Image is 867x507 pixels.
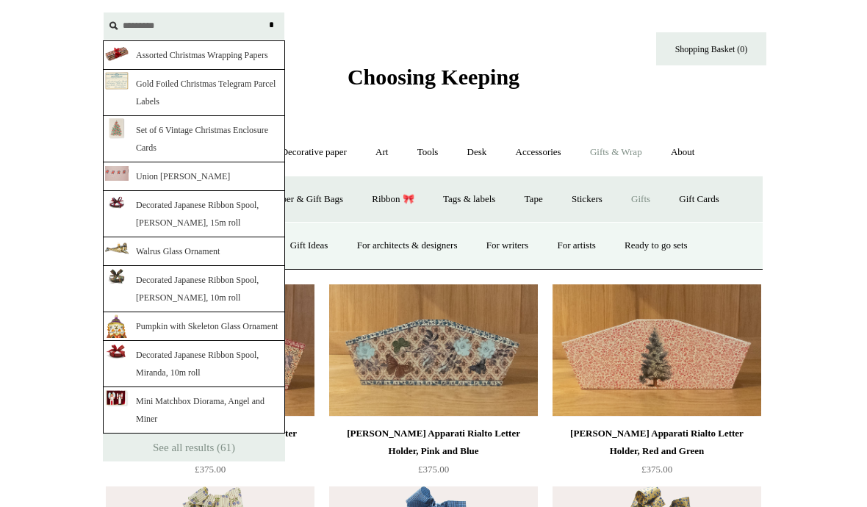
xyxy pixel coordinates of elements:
[404,133,452,172] a: Tools
[103,162,285,191] a: Union [PERSON_NAME]
[418,464,449,475] span: £375.00
[268,133,360,172] a: Decorative paper
[344,226,471,265] a: For architects & designers
[348,65,519,89] span: Choosing Keeping
[611,226,701,265] a: Ready to go sets
[105,42,129,65] img: abZUV-0rnY1HYWgdclXuMzPYdbSSjXCYpgQ9YchPUCI_thumb.png
[105,342,129,362] img: BoHitAV2KLvhjESipoRST7xI57xJjRuxjRrrGQMN8Bw_thumb.png
[359,180,428,219] a: Ribbon 🎀
[103,237,285,266] a: Walrus Glass Ornament
[105,193,129,212] img: C-Y3ndiIXLPJEZbaCMjKqO8i0QfnxYjR5nSHwqsxcDc_thumb.png
[658,133,708,172] a: About
[553,284,761,417] a: Scanlon Apparati Rialto Letter Holder, Red and Green Scanlon Apparati Rialto Letter Holder, Red a...
[348,76,519,87] a: Choosing Keeping
[105,72,129,90] img: RYwJwPczwKgki38mhTuXfILRA4HRS-A-6Y4OCFPTugw_thumb.png
[277,226,342,265] a: Gift Ideas
[473,226,542,265] a: For writers
[103,191,285,237] a: Decorated Japanese Ribbon Spool, [PERSON_NAME], 15m roll
[105,166,129,181] img: CopyrightChoosingKeeping20230301BS18171RT_bcdd911a-41c6-42ca-82a8-cf255e0ab546_thumb.jpg
[103,312,285,341] a: Pumpkin with Skeleton Glass Ornament
[329,425,538,485] a: [PERSON_NAME] Apparati Rialto Letter Holder, Pink and Blue £375.00
[656,32,766,65] a: Shopping Basket (0)
[103,434,285,461] a: See all results (61)
[220,180,356,219] a: Wrapping paper & Gift Bags
[329,284,538,417] a: Scanlon Apparati Rialto Letter Holder, Pink and Blue Scanlon Apparati Rialto Letter Holder, Pink ...
[553,425,761,485] a: [PERSON_NAME] Apparati Rialto Letter Holder, Red and Green £375.00
[556,425,758,460] div: [PERSON_NAME] Apparati Rialto Letter Holder, Red and Green
[103,387,285,434] a: Mini Matchbox Diorama, Angel and Miner
[103,40,285,70] a: Assorted Christmas Wrapping Papers
[558,180,616,219] a: Stickers
[430,180,508,219] a: Tags & labels
[195,464,226,475] span: £375.00
[103,116,285,162] a: Set of 6 Vintage Christmas Enclosure Cards
[666,180,733,219] a: Gift Cards
[362,133,401,172] a: Art
[105,117,129,140] img: Sp_6BtOVeZa_Q74_S5SVfVRwVX9dEmvFLSwwyqlJBz8_thumb.png
[103,70,285,116] a: Gold Foiled Christmas Telegram Parcel Labels
[503,133,575,172] a: Accessories
[105,242,129,253] img: L9XYrIThhDcVLzNfm8PUCscQErDFxOtKvrkVDdmVACk_thumb.png
[329,284,538,417] img: Scanlon Apparati Rialto Letter Holder, Pink and Blue
[105,389,129,406] img: hGBpXolALEjwKBjNMw58IFwGan3V650AgFPJtD8a7Uw_thumb.png
[105,267,129,287] img: OsFEgpi8l75v0NUYX4Fl-MowfYcOHrpHxFbYFYC4rmQ_thumb.png
[106,313,128,350] img: QdfYHtmbyXR9ejWxdHEa5ljXQQ-Ic9_IRNiCgYB-J1I_thumb.png
[511,180,556,219] a: Tape
[103,341,285,387] a: Decorated Japanese Ribbon Spool, Miranda, 10m roll
[641,464,672,475] span: £375.00
[618,180,663,219] a: Gifts
[454,133,500,172] a: Desk
[333,425,534,460] div: [PERSON_NAME] Apparati Rialto Letter Holder, Pink and Blue
[103,266,285,312] a: Decorated Japanese Ribbon Spool, [PERSON_NAME], 10m roll
[553,284,761,417] img: Scanlon Apparati Rialto Letter Holder, Red and Green
[544,226,608,265] a: For artists
[577,133,655,172] a: Gifts & Wrap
